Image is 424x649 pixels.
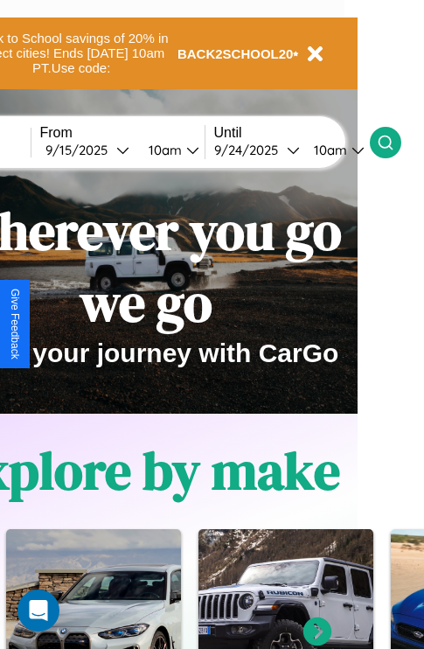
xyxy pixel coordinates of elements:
div: 9 / 24 / 2025 [214,142,287,158]
div: 9 / 15 / 2025 [45,142,116,158]
b: BACK2SCHOOL20 [177,46,294,61]
label: From [40,125,205,141]
div: Give Feedback [9,289,21,359]
div: Open Intercom Messenger [17,590,59,632]
div: 10am [140,142,186,158]
div: 10am [305,142,351,158]
button: 9/15/2025 [40,141,135,159]
label: Until [214,125,370,141]
button: 10am [300,141,370,159]
button: 10am [135,141,205,159]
